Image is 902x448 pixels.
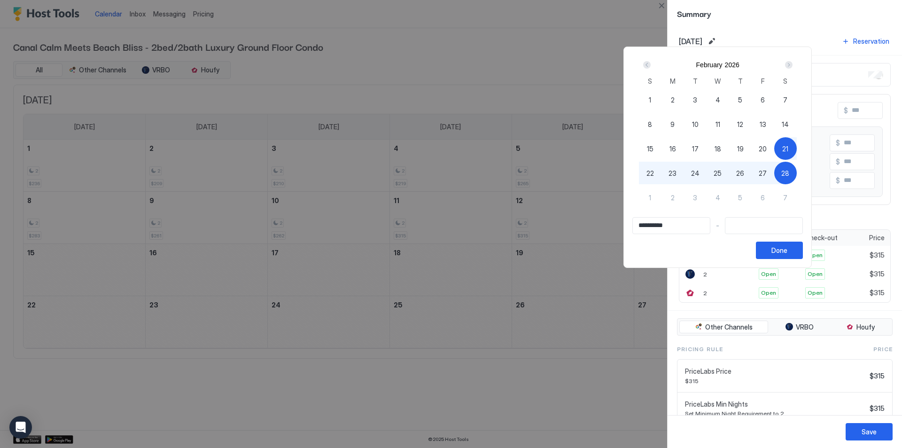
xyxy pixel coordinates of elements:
[714,168,722,178] span: 25
[633,218,710,234] input: Input Field
[707,137,729,160] button: 18
[725,61,739,69] button: 2026
[736,168,744,178] span: 26
[783,76,787,86] span: S
[756,242,803,259] button: Done
[729,186,752,209] button: 5
[752,186,774,209] button: 6
[661,137,684,160] button: 16
[729,137,752,160] button: 19
[692,144,699,154] span: 17
[684,186,707,209] button: 3
[648,76,652,86] span: S
[639,137,661,160] button: 15
[738,95,742,105] span: 5
[759,144,767,154] span: 20
[707,186,729,209] button: 4
[707,88,729,111] button: 4
[684,113,707,135] button: 10
[774,186,797,209] button: 7
[671,95,675,105] span: 2
[783,95,787,105] span: 7
[696,61,723,69] button: February
[646,168,654,178] span: 22
[715,193,720,203] span: 4
[684,88,707,111] button: 3
[774,162,797,184] button: 28
[761,76,765,86] span: F
[649,95,651,105] span: 1
[639,113,661,135] button: 8
[649,193,651,203] span: 1
[725,218,802,234] input: Input Field
[669,168,676,178] span: 23
[707,113,729,135] button: 11
[715,144,721,154] span: 18
[693,193,697,203] span: 3
[661,113,684,135] button: 9
[715,119,720,129] span: 11
[648,119,652,129] span: 8
[761,95,765,105] span: 6
[691,168,700,178] span: 24
[729,88,752,111] button: 5
[783,193,787,203] span: 7
[729,113,752,135] button: 12
[647,144,653,154] span: 15
[671,193,675,203] span: 2
[752,162,774,184] button: 27
[737,119,743,129] span: 12
[752,113,774,135] button: 13
[669,144,676,154] span: 16
[781,168,789,178] span: 28
[738,193,742,203] span: 5
[9,416,32,439] div: Open Intercom Messenger
[774,88,797,111] button: 7
[738,76,743,86] span: T
[715,95,720,105] span: 4
[670,119,675,129] span: 9
[760,119,766,129] span: 13
[771,245,787,255] div: Done
[684,137,707,160] button: 17
[661,186,684,209] button: 2
[774,137,797,160] button: 21
[761,193,765,203] span: 6
[782,59,794,71] button: Next
[759,168,767,178] span: 27
[670,76,676,86] span: M
[661,88,684,111] button: 2
[782,144,788,154] span: 21
[716,221,719,230] span: -
[639,162,661,184] button: 22
[641,59,654,71] button: Prev
[639,88,661,111] button: 1
[715,76,721,86] span: W
[782,119,789,129] span: 14
[692,119,699,129] span: 10
[707,162,729,184] button: 25
[774,113,797,135] button: 14
[684,162,707,184] button: 24
[639,186,661,209] button: 1
[693,95,697,105] span: 3
[737,144,744,154] span: 19
[693,76,698,86] span: T
[752,88,774,111] button: 6
[752,137,774,160] button: 20
[661,162,684,184] button: 23
[729,162,752,184] button: 26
